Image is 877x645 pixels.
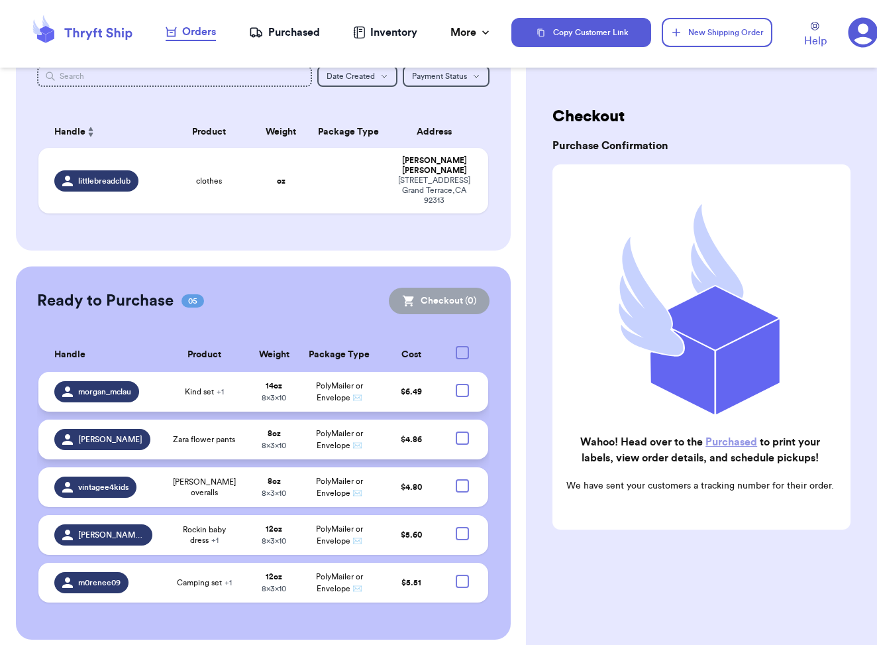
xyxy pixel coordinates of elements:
h3: Purchase Confirmation [552,138,851,154]
input: Search [37,66,312,87]
th: Cost [379,338,444,372]
div: [PERSON_NAME] [PERSON_NAME] [397,156,472,176]
span: 8 x 3 x 10 [262,537,286,545]
span: PolyMailer or Envelope ✉️ [316,477,363,497]
strong: 12 oz [266,573,282,581]
button: Date Created [317,66,397,87]
span: [PERSON_NAME] [78,434,142,445]
span: Rockin baby dress [168,524,240,546]
span: PolyMailer or Envelope ✉️ [316,382,363,402]
button: New Shipping Order [662,18,772,47]
th: Weight [248,338,300,372]
div: Orders [166,24,216,40]
span: 8 x 3 x 10 [262,489,286,497]
p: We have sent your customers a tracking number for their order. [563,479,837,493]
span: Kind set [185,386,224,397]
a: Purchased [249,25,320,40]
span: [PERSON_NAME].jazmingpe [78,530,145,540]
span: Help [804,33,827,49]
button: Sort ascending [85,124,96,140]
span: 8 x 3 x 10 [262,394,286,402]
strong: 12 oz [266,525,282,533]
button: Checkout (0) [389,288,490,314]
span: + 1 [217,388,224,396]
span: Zara flower pants [173,434,235,445]
a: Orders [166,24,216,41]
th: Product [164,116,254,148]
span: m0renee09 [78,577,121,588]
span: $ 6.49 [401,388,422,396]
div: More [450,25,492,40]
strong: oz [277,177,285,185]
span: littlebreadclub [78,176,130,186]
span: [PERSON_NAME] overalls [168,477,240,498]
th: Address [389,116,488,148]
span: $ 5.60 [401,531,422,539]
h2: Wahoo! Head over to the to print your labels, view order details, and schedule pickups! [563,434,837,466]
th: Package Type [308,116,389,148]
span: clothes [196,176,222,186]
button: Copy Customer Link [511,18,650,47]
span: morgan_mclau [78,386,131,397]
span: Handle [54,348,85,362]
span: Date Created [327,72,375,80]
div: [STREET_ADDRESS] Grand Terrace , CA 92313 [397,176,472,205]
strong: 8 oz [268,477,281,485]
a: Inventory [353,25,417,40]
span: $ 5.51 [401,579,421,587]
h2: Ready to Purchase [37,290,174,312]
span: + 1 [225,579,232,587]
button: Payment Status [403,66,490,87]
span: Camping set [177,577,232,588]
span: $ 4.86 [401,436,422,443]
a: Help [804,22,827,49]
span: 05 [181,294,204,308]
th: Weight [254,116,308,148]
span: 8 x 3 x 10 [262,441,286,449]
th: Product [160,338,248,372]
span: 8 x 3 x 10 [262,585,286,593]
span: vintagee4kids [78,482,129,493]
strong: 8 oz [268,430,281,438]
span: + 1 [211,536,219,544]
a: Purchased [705,437,757,447]
span: Payment Status [412,72,467,80]
span: PolyMailer or Envelope ✉️ [316,525,363,545]
th: Package Type [300,338,379,372]
span: $ 4.80 [401,483,422,491]
span: PolyMailer or Envelope ✉️ [316,573,363,593]
h2: Checkout [552,106,851,127]
strong: 14 oz [266,382,282,390]
span: PolyMailer or Envelope ✉️ [316,430,363,449]
span: Handle [54,125,85,139]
